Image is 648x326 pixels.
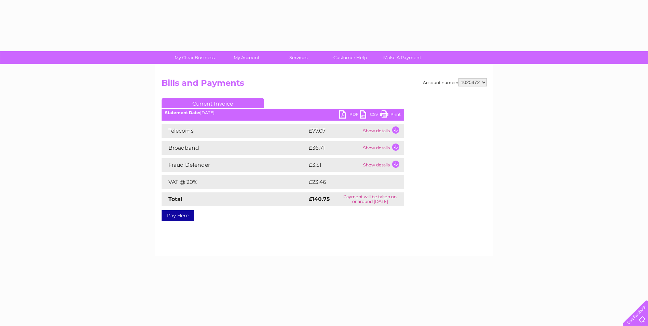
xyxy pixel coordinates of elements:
[165,110,200,115] b: Statement Date:
[307,158,361,172] td: £3.51
[162,210,194,221] a: Pay Here
[423,78,487,86] div: Account number
[374,51,430,64] a: Make A Payment
[360,110,380,120] a: CSV
[162,158,307,172] td: Fraud Defender
[162,78,487,91] h2: Bills and Payments
[361,124,404,138] td: Show details
[339,110,360,120] a: PDF
[361,141,404,155] td: Show details
[162,110,404,115] div: [DATE]
[168,196,182,202] strong: Total
[307,175,390,189] td: £23.46
[270,51,327,64] a: Services
[162,141,307,155] td: Broadband
[380,110,401,120] a: Print
[336,192,404,206] td: Payment will be taken on or around [DATE]
[162,124,307,138] td: Telecoms
[361,158,404,172] td: Show details
[309,196,330,202] strong: £140.75
[307,141,361,155] td: £36.71
[307,124,361,138] td: £77.07
[322,51,378,64] a: Customer Help
[166,51,223,64] a: My Clear Business
[162,175,307,189] td: VAT @ 20%
[162,98,264,108] a: Current Invoice
[218,51,275,64] a: My Account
